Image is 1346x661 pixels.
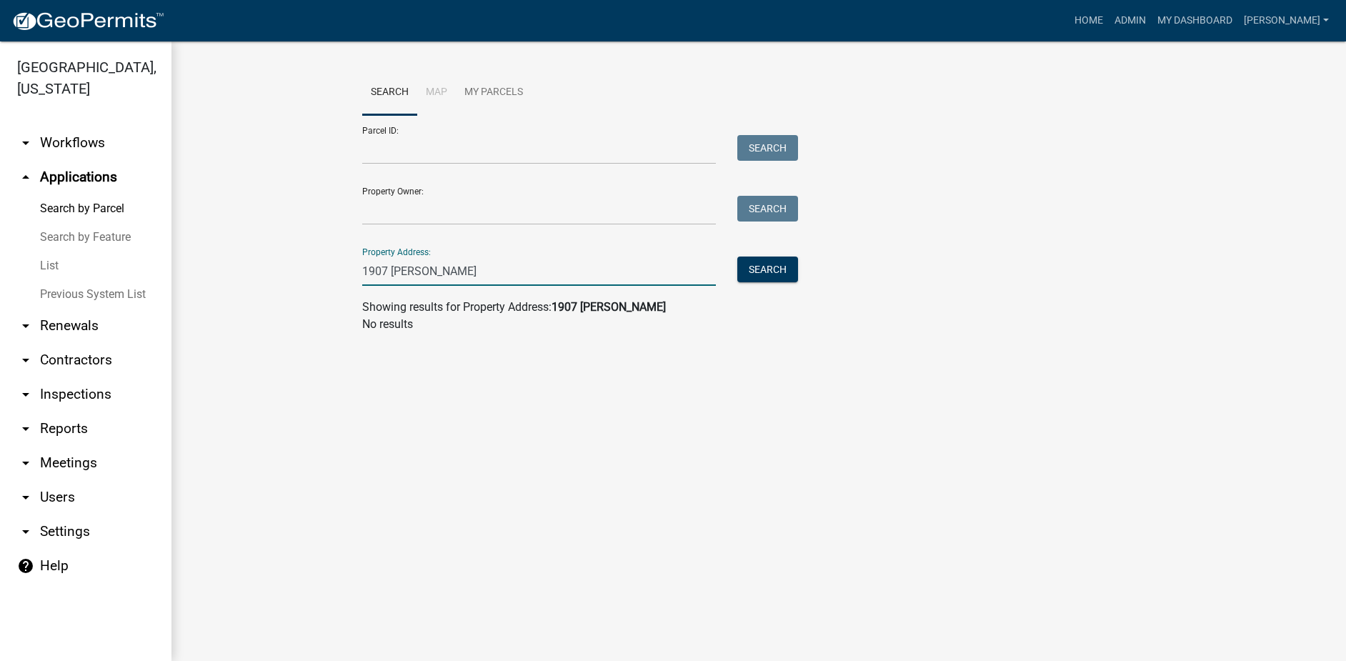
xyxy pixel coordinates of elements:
i: arrow_drop_down [17,523,34,540]
i: arrow_drop_down [17,489,34,506]
a: My Parcels [456,70,532,116]
button: Search [737,196,798,222]
i: help [17,557,34,575]
button: Search [737,135,798,161]
a: Admin [1109,7,1152,34]
p: No results [362,316,1155,333]
i: arrow_drop_down [17,420,34,437]
i: arrow_drop_down [17,134,34,151]
i: arrow_drop_down [17,386,34,403]
a: Search [362,70,417,116]
a: Home [1069,7,1109,34]
i: arrow_drop_up [17,169,34,186]
i: arrow_drop_down [17,454,34,472]
i: arrow_drop_down [17,352,34,369]
a: My Dashboard [1152,7,1238,34]
a: [PERSON_NAME] [1238,7,1335,34]
strong: 1907 [PERSON_NAME] [552,300,666,314]
i: arrow_drop_down [17,317,34,334]
button: Search [737,257,798,282]
div: Showing results for Property Address: [362,299,1155,316]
